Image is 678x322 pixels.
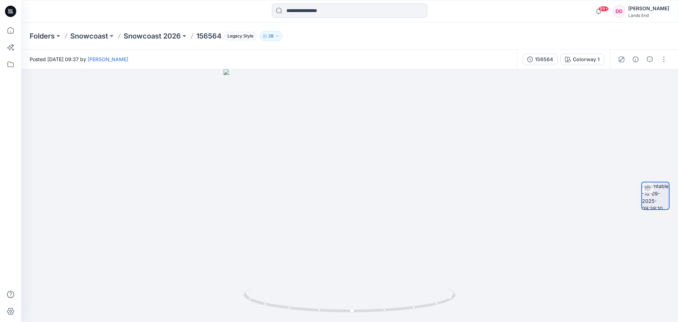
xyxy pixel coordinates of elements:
div: 156564 [535,55,553,63]
button: Details [630,54,641,65]
img: turntable-16-09-2025-09:38:10 [642,182,669,209]
div: Lands End [628,13,669,18]
a: [PERSON_NAME] [88,56,128,62]
span: Legacy Style [224,32,257,40]
button: Legacy Style [221,31,257,41]
a: Snowcoast [70,31,108,41]
div: DD [613,5,625,18]
span: Posted [DATE] 09:37 by [30,55,128,63]
p: 156564 [196,31,221,41]
span: 99+ [598,6,609,12]
a: Snowcoast 2026 [124,31,181,41]
p: 28 [268,32,274,40]
a: Folders [30,31,55,41]
button: Colorway 1 [560,54,604,65]
div: [PERSON_NAME] [628,4,669,13]
button: 28 [260,31,282,41]
button: 156564 [523,54,558,65]
div: Colorway 1 [573,55,600,63]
